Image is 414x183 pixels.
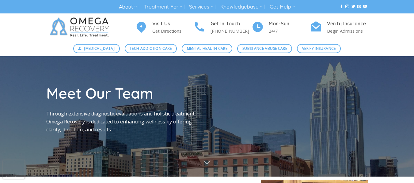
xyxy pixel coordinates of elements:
span: Mental Health Care [187,46,227,51]
a: Knowledgebase [220,1,263,13]
a: Verify Insurance Begin Admissions [310,20,368,35]
a: Services [189,1,213,13]
iframe: reCAPTCHA [3,160,25,179]
a: Verify Insurance [297,44,341,53]
h4: Visit Us [152,20,193,28]
span: Verify Insurance [302,46,336,51]
a: Follow on Facebook [340,5,343,9]
h4: Verify Insurance [327,20,368,28]
p: Get Directions [152,27,193,35]
a: Follow on YouTube [363,5,367,9]
span: Tech Addiction Care [130,46,172,51]
p: [PHONE_NUMBER] [211,27,252,35]
button: Scroll for more [196,155,219,170]
a: Get Help [270,1,295,13]
p: 24/7 [269,27,310,35]
a: [MEDICAL_DATA] [73,44,120,53]
p: Begin Admissions [327,27,368,35]
a: About [119,1,137,13]
span: [MEDICAL_DATA] [84,46,115,51]
a: Visit Us Get Directions [135,20,193,35]
a: Tech Addiction Care [125,44,177,53]
a: Get In Touch [PHONE_NUMBER] [193,20,252,35]
img: Omega Recovery [46,13,115,41]
a: Follow on Instagram [345,5,349,9]
span: Substance Abuse Care [242,46,287,51]
h4: Get In Touch [211,20,252,28]
a: Substance Abuse Care [237,44,292,53]
h1: Meet Our Team [46,84,203,103]
a: Treatment For [144,1,182,13]
a: Send us an email [357,5,361,9]
a: Mental Health Care [182,44,232,53]
p: Through extensive diagnostic evaluations and holistic treatment, Omega Recovery is dedicated to e... [46,110,203,134]
a: Follow on Twitter [351,5,355,9]
h4: Mon-Sun [269,20,310,28]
